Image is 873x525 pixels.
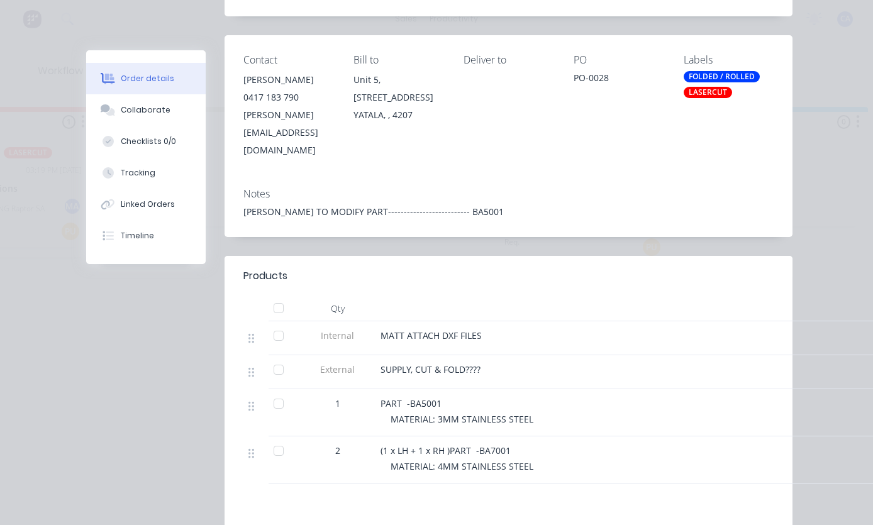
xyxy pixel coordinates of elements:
[335,397,340,410] span: 1
[464,54,553,66] div: Deliver to
[86,189,206,220] button: Linked Orders
[121,199,175,210] div: Linked Orders
[391,413,533,425] span: MATERIAL: 3MM STAINLESS STEEL
[305,329,370,342] span: Internal
[684,54,774,66] div: Labels
[381,397,442,409] span: PART -BA5001
[121,230,154,241] div: Timeline
[86,94,206,126] button: Collaborate
[381,329,482,341] span: MATT ATTACH DXF FILES
[574,71,664,89] div: PO-0028
[86,126,206,157] button: Checklists 0/0
[121,167,155,179] div: Tracking
[243,106,333,159] div: [PERSON_NAME][EMAIL_ADDRESS][DOMAIN_NAME]
[684,87,732,98] div: LASERCUT
[243,89,333,106] div: 0417 183 790
[86,220,206,251] button: Timeline
[243,268,287,284] div: Products
[86,63,206,94] button: Order details
[305,363,370,376] span: External
[243,188,774,200] div: Notes
[121,104,170,116] div: Collaborate
[243,54,333,66] div: Contact
[574,54,664,66] div: PO
[381,445,511,456] span: (1 x LH + 1 x RH )PART -BA7001
[121,136,176,147] div: Checklists 0/0
[353,71,443,106] div: Unit 5, [STREET_ADDRESS]
[243,71,333,89] div: [PERSON_NAME]
[684,71,760,82] div: FOLDED / ROLLED
[121,73,174,84] div: Order details
[335,444,340,457] span: 2
[243,71,333,159] div: [PERSON_NAME]0417 183 790[PERSON_NAME][EMAIL_ADDRESS][DOMAIN_NAME]
[391,460,533,472] span: MATERIAL: 4MM STAINLESS STEEL
[353,71,443,124] div: Unit 5, [STREET_ADDRESS]YATALA, , 4207
[353,106,443,124] div: YATALA, , 4207
[86,157,206,189] button: Tracking
[381,363,481,375] span: SUPPLY, CUT & FOLD????
[353,54,443,66] div: Bill to
[300,296,375,321] div: Qty
[243,205,774,218] div: [PERSON_NAME] TO MODIFY PART-------------------------- BA5001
